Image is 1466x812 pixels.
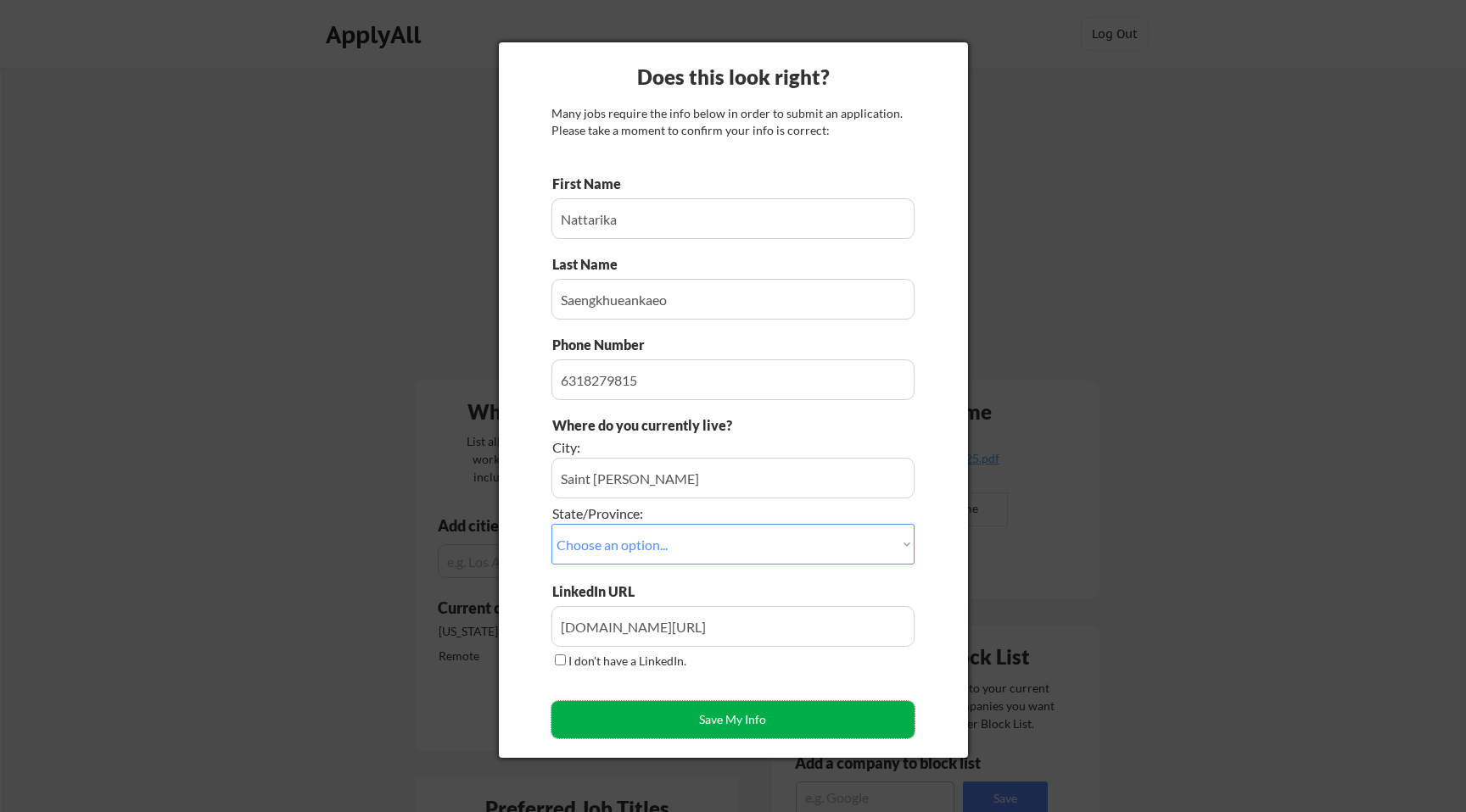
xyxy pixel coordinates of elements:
input: Type here... [551,606,915,647]
label: I don't have a LinkedIn. [568,653,686,668]
input: e.g. Los Angeles [551,458,915,498]
input: Type here... [551,279,915,320]
div: Phone Number [552,336,654,354]
input: Type here... [551,359,915,400]
div: Where do you currently live? [552,416,820,435]
div: First Name [552,175,635,193]
div: City: [552,438,820,457]
div: Last Name [552,255,635,274]
div: LinkedIn URL [552,582,679,601]
div: Many jobs require the info below in order to submit an application. Please take a moment to confi... [551,105,915,138]
div: Does this look right? [499,63,968,92]
button: Save My Info [551,701,915,738]
div: State/Province: [552,504,820,523]
input: Type here... [551,198,915,239]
